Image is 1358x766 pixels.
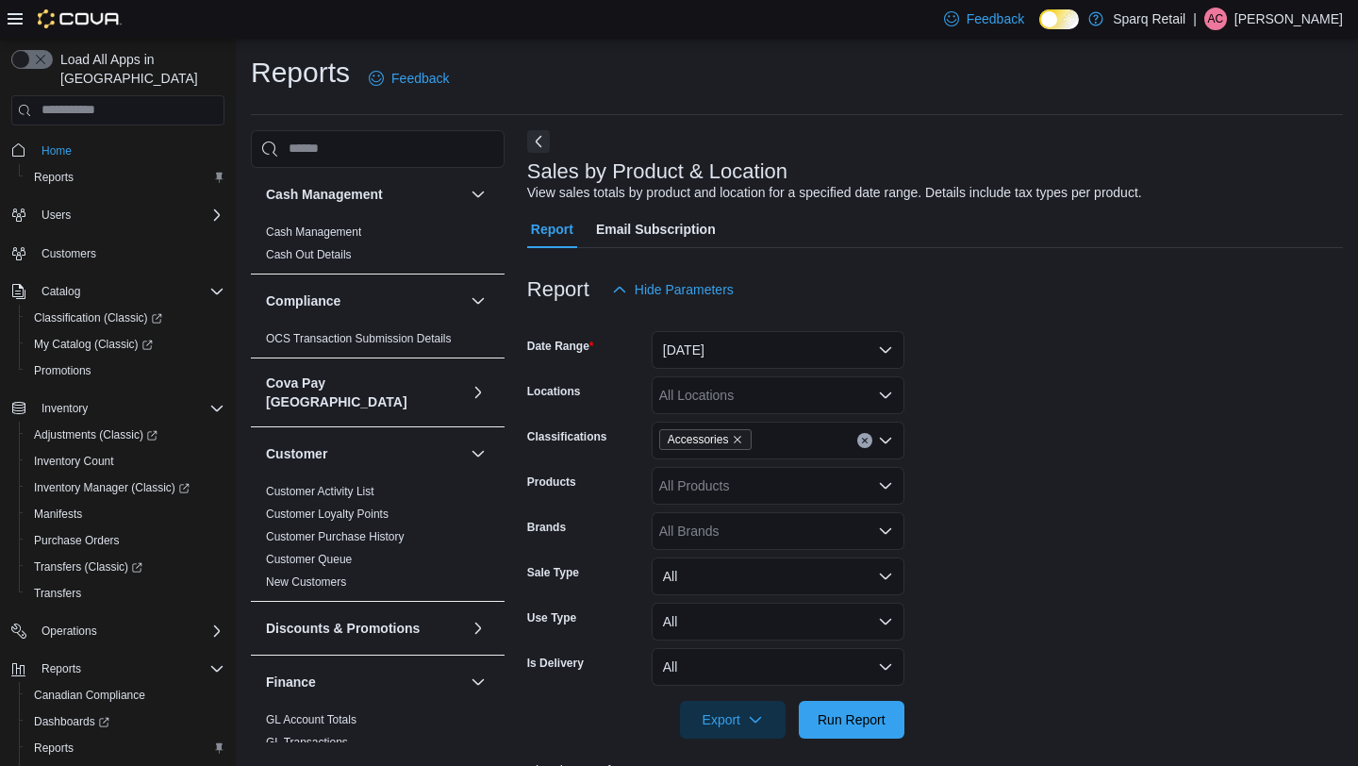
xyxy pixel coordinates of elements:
[26,166,81,189] a: Reports
[34,397,224,420] span: Inventory
[26,737,81,759] a: Reports
[19,501,232,527] button: Manifests
[652,648,904,686] button: All
[34,559,142,574] span: Transfers (Classic)
[652,603,904,641] button: All
[19,305,232,331] a: Classification (Classic)
[467,183,489,206] button: Cash Management
[878,433,893,448] button: Open list of options
[53,50,224,88] span: Load All Apps in [GEOGRAPHIC_DATA]
[527,130,550,153] button: Next
[34,688,145,703] span: Canadian Compliance
[34,658,224,680] span: Reports
[26,450,122,473] a: Inventory Count
[34,620,224,642] span: Operations
[34,714,109,729] span: Dashboards
[34,658,89,680] button: Reports
[361,59,456,97] a: Feedback
[266,225,361,240] span: Cash Management
[799,701,904,739] button: Run Report
[1208,8,1224,30] span: AC
[691,701,774,739] span: Export
[26,582,224,605] span: Transfers
[19,682,232,708] button: Canadian Compliance
[26,684,153,707] a: Canadian Compliance
[266,619,463,638] button: Discounts & Promotions
[251,54,350,92] h1: Reports
[34,480,190,495] span: Inventory Manager (Classic)
[251,708,505,761] div: Finance
[38,9,122,28] img: Cova
[4,202,232,228] button: Users
[34,241,224,265] span: Customers
[41,246,96,261] span: Customers
[266,575,346,589] a: New Customers
[818,710,886,729] span: Run Report
[26,424,224,446] span: Adjustments (Classic)
[34,139,224,162] span: Home
[34,242,104,265] a: Customers
[266,444,463,463] button: Customer
[467,442,489,465] button: Customer
[732,434,743,445] button: Remove Accessories from selection in this group
[34,363,91,378] span: Promotions
[266,736,348,749] a: GL Transactions
[34,170,74,185] span: Reports
[19,527,232,554] button: Purchase Orders
[467,290,489,312] button: Compliance
[26,307,170,329] a: Classification (Classic)
[34,507,82,522] span: Manifests
[266,485,374,498] a: Customer Activity List
[527,475,576,490] label: Products
[527,339,594,354] label: Date Range
[41,284,80,299] span: Catalog
[266,331,452,346] span: OCS Transaction Submission Details
[635,280,734,299] span: Hide Parameters
[266,529,405,544] span: Customer Purchase History
[4,656,232,682] button: Reports
[19,475,232,501] a: Inventory Manager (Classic)
[19,422,232,448] a: Adjustments (Classic)
[680,701,786,739] button: Export
[34,397,95,420] button: Inventory
[266,552,352,567] span: Customer Queue
[34,741,74,756] span: Reports
[857,433,872,448] button: Clear input
[26,359,224,382] span: Promotions
[19,708,232,735] a: Dashboards
[527,429,607,444] label: Classifications
[1039,9,1079,29] input: Dark Mode
[266,673,463,691] button: Finance
[266,247,352,262] span: Cash Out Details
[19,164,232,191] button: Reports
[1113,8,1185,30] p: Sparq Retail
[26,424,165,446] a: Adjustments (Classic)
[266,225,361,239] a: Cash Management
[266,507,389,522] span: Customer Loyalty Points
[19,580,232,607] button: Transfers
[19,735,232,761] button: Reports
[266,374,463,411] h3: Cova Pay [GEOGRAPHIC_DATA]
[266,619,420,638] h3: Discounts & Promotions
[34,140,79,162] a: Home
[266,185,383,204] h3: Cash Management
[26,737,224,759] span: Reports
[26,529,127,552] a: Purchase Orders
[668,430,729,449] span: Accessories
[34,620,105,642] button: Operations
[4,137,232,164] button: Home
[266,291,463,310] button: Compliance
[467,671,489,693] button: Finance
[467,381,489,404] button: Cova Pay [GEOGRAPHIC_DATA]
[251,221,505,274] div: Cash Management
[4,618,232,644] button: Operations
[266,332,452,345] a: OCS Transaction Submission Details
[26,582,89,605] a: Transfers
[266,735,348,750] span: GL Transactions
[26,556,150,578] a: Transfers (Classic)
[34,280,88,303] button: Catalog
[266,530,405,543] a: Customer Purchase History
[391,69,449,88] span: Feedback
[4,395,232,422] button: Inventory
[19,448,232,475] button: Inventory Count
